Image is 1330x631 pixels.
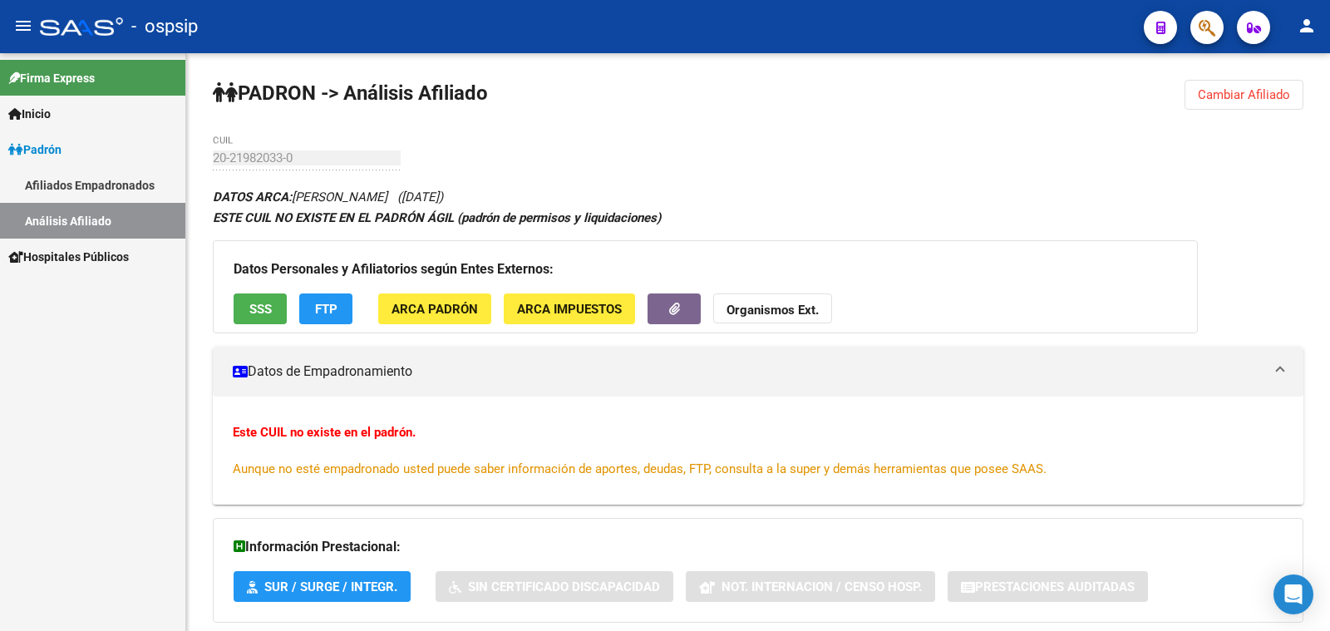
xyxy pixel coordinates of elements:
strong: Organismos Ext. [727,303,819,318]
span: ARCA Impuestos [517,302,622,317]
span: FTP [315,302,337,317]
span: ([DATE]) [397,190,443,205]
span: ARCA Padrón [392,302,478,317]
strong: ESTE CUIL NO EXISTE EN EL PADRÓN ÁGIL (padrón de permisos y liquidaciones) [213,210,661,225]
span: SUR / SURGE / INTEGR. [264,579,397,594]
button: Prestaciones Auditadas [948,571,1148,602]
button: Sin Certificado Discapacidad [436,571,673,602]
h3: Información Prestacional: [234,535,1283,559]
button: Cambiar Afiliado [1185,80,1303,110]
button: SUR / SURGE / INTEGR. [234,571,411,602]
button: SSS [234,293,287,324]
span: Inicio [8,105,51,123]
span: Prestaciones Auditadas [975,579,1135,594]
span: Cambiar Afiliado [1198,87,1290,102]
mat-icon: person [1297,16,1317,36]
button: FTP [299,293,352,324]
button: Organismos Ext. [713,293,832,324]
span: SSS [249,302,272,317]
strong: DATOS ARCA: [213,190,292,205]
mat-panel-title: Datos de Empadronamiento [233,362,1263,381]
button: ARCA Impuestos [504,293,635,324]
h3: Datos Personales y Afiliatorios según Entes Externos: [234,258,1177,281]
span: [PERSON_NAME] [213,190,387,205]
span: Sin Certificado Discapacidad [468,579,660,594]
mat-icon: menu [13,16,33,36]
strong: PADRON -> Análisis Afiliado [213,81,488,105]
span: Not. Internacion / Censo Hosp. [722,579,922,594]
div: Open Intercom Messenger [1273,574,1313,614]
button: ARCA Padrón [378,293,491,324]
strong: Este CUIL no existe en el padrón. [233,425,416,440]
span: Firma Express [8,69,95,87]
span: Aunque no esté empadronado usted puede saber información de aportes, deudas, FTP, consulta a la s... [233,461,1047,476]
span: - ospsip [131,8,198,45]
span: Hospitales Públicos [8,248,129,266]
button: Not. Internacion / Censo Hosp. [686,571,935,602]
mat-expansion-panel-header: Datos de Empadronamiento [213,347,1303,397]
div: Datos de Empadronamiento [213,397,1303,505]
span: Padrón [8,140,62,159]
